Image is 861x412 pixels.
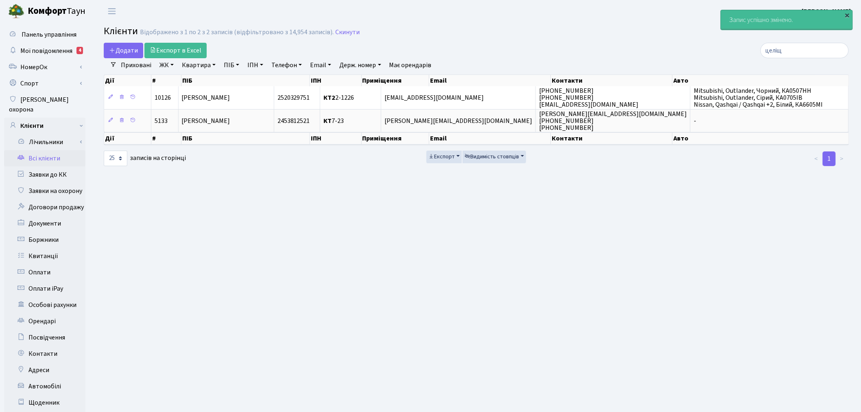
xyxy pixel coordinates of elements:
th: ПІБ [181,132,310,145]
span: [EMAIL_ADDRESS][DOMAIN_NAME] [385,93,484,102]
span: [PERSON_NAME][EMAIL_ADDRESS][DOMAIN_NAME] [385,116,532,125]
a: Адреси [4,362,85,378]
a: Додати [104,43,143,58]
span: Експорт [428,153,455,161]
th: # [151,132,182,145]
button: Видимість стовпців [463,151,526,163]
span: - [694,116,696,125]
span: 2453812521 [278,116,310,125]
a: Має орендарів [386,58,435,72]
th: Авто [673,75,849,86]
a: ПІБ [221,58,243,72]
span: Мої повідомлення [20,46,72,55]
a: [PERSON_NAME] охорона [4,92,85,118]
a: Скинути [335,28,360,36]
th: Приміщення [362,75,429,86]
select: записів на сторінці [104,151,127,166]
a: Орендарі [4,313,85,329]
a: Контакти [4,346,85,362]
b: Комфорт [28,4,67,18]
a: ІПН [244,58,267,72]
a: НомерОк [4,59,85,75]
span: Додати [109,46,138,55]
a: Держ. номер [336,58,384,72]
th: Контакти [551,75,673,86]
div: Відображено з 1 по 2 з 2 записів (відфільтровано з 14,954 записів). [140,28,334,36]
a: Email [307,58,334,72]
div: 4 [76,47,83,54]
span: Mitsubishi, Outlander, Чорний, КА0507НН Mitsubishi, Outlander, Сірий, КА0705ІВ Nissan, Qashqai / ... [694,86,823,109]
span: 10126 [155,93,171,102]
th: Контакти [551,132,673,145]
a: 1 [823,151,836,166]
th: Авто [673,132,849,145]
a: Договори продажу [4,199,85,215]
a: Боржники [4,232,85,248]
div: × [844,11,852,19]
button: Експорт [426,151,462,163]
a: Мої повідомлення4 [4,43,85,59]
th: Дії [104,132,151,145]
span: [PERSON_NAME] [182,93,230,102]
th: ІПН [310,132,362,145]
a: [PERSON_NAME] [802,7,851,16]
a: Приховані [118,58,155,72]
th: # [151,75,182,86]
a: Заявки до КК [4,167,85,183]
span: Клієнти [104,24,138,38]
a: Автомобілі [4,378,85,394]
a: Лічильники [9,134,85,150]
b: КТ2 [323,93,335,102]
th: ІПН [310,75,362,86]
a: Панель управління [4,26,85,43]
span: 2-1226 [323,93,354,102]
input: Пошук... [760,43,849,58]
a: Експорт в Excel [144,43,207,58]
a: Оплати iPay [4,281,85,297]
a: Всі клієнти [4,150,85,167]
a: Телефон [268,58,305,72]
th: Дії [104,75,151,86]
span: 5133 [155,116,168,125]
a: Спорт [4,75,85,92]
a: Заявки на охорону [4,183,85,199]
a: Квитанції [4,248,85,264]
span: 2520329751 [278,93,310,102]
span: [PERSON_NAME] [182,116,230,125]
a: Особові рахунки [4,297,85,313]
span: Панель управління [22,30,76,39]
span: Таун [28,4,85,18]
span: [PERSON_NAME][EMAIL_ADDRESS][DOMAIN_NAME] [PHONE_NUMBER] [PHONE_NUMBER] [539,110,687,132]
span: 7-23 [323,116,344,125]
a: Посвідчення [4,329,85,346]
div: Запис успішно змінено. [721,10,852,30]
b: КТ [323,116,332,125]
a: ЖК [156,58,177,72]
span: Видимість стовпців [465,153,519,161]
label: записів на сторінці [104,151,186,166]
a: Клієнти [4,118,85,134]
button: Переключити навігацію [102,4,122,18]
th: Email [429,132,551,145]
img: logo.png [8,3,24,20]
a: Квартира [179,58,219,72]
span: [PHONE_NUMBER] [PHONE_NUMBER] [EMAIL_ADDRESS][DOMAIN_NAME] [539,86,638,109]
th: Приміщення [362,132,429,145]
th: Email [429,75,551,86]
a: Оплати [4,264,85,281]
a: Документи [4,215,85,232]
th: ПІБ [181,75,310,86]
a: Щоденник [4,394,85,411]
